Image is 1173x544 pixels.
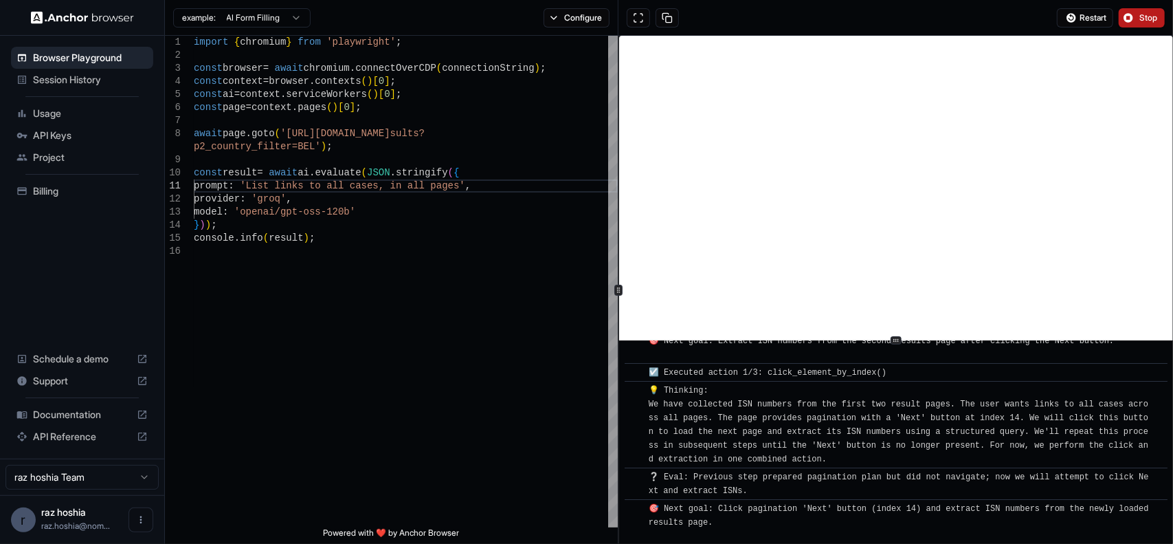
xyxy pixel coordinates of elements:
span: ( [326,102,332,113]
span: context [240,89,280,100]
div: r [11,508,36,532]
span: 'openai/gpt-oss-120b' [234,206,355,217]
span: browser [269,76,309,87]
button: Configure [544,8,610,28]
span: raz.hoshia@nomosec.ai [41,521,110,531]
button: Open menu [129,508,153,532]
span: ] [350,102,355,113]
span: example: [182,12,216,23]
div: Documentation [11,404,153,426]
span: = [257,167,262,178]
span: ) [321,141,326,152]
span: Schedule a demo [33,352,131,366]
span: = [263,63,269,74]
span: 0 [384,89,390,100]
span: ☑️ Executed action 1/3: click_element_by_index() [649,368,886,378]
div: 2 [165,49,181,62]
span: JSON [367,167,390,178]
span: ( [448,167,454,178]
span: connectOverCDP [355,63,436,74]
div: 5 [165,88,181,101]
span: console [194,232,234,243]
span: chromium [304,63,350,74]
span: [ [372,76,378,87]
span: } [194,219,199,230]
div: 7 [165,114,181,127]
span: ai [298,167,309,178]
div: 16 [165,245,181,258]
span: ; [326,141,332,152]
div: 4 [165,75,181,88]
div: Project [11,146,153,168]
span: . [309,167,315,178]
div: 11 [165,179,181,193]
div: Schedule a demo [11,348,153,370]
span: Billing [33,184,148,198]
span: Project [33,151,148,164]
span: ; [355,102,361,113]
span: ] [384,76,390,87]
span: const [194,102,223,113]
span: ( [361,76,367,87]
span: await [194,128,223,139]
span: Support [33,374,131,388]
span: contexts [315,76,361,87]
span: const [194,63,223,74]
span: = [246,102,252,113]
button: Copy session ID [656,8,679,28]
span: 'playwright' [326,36,396,47]
span: ; [309,232,315,243]
span: page [223,102,246,113]
div: 13 [165,206,181,219]
div: Browser Playground [11,47,153,69]
div: 12 [165,193,181,206]
span: evaluate [315,167,361,178]
span: } [286,36,291,47]
span: Stop [1139,12,1159,23]
div: 6 [165,101,181,114]
span: ( [263,232,269,243]
span: API Keys [33,129,148,142]
span: { [234,36,240,47]
span: context [223,76,263,87]
span: '[URL][DOMAIN_NAME] [280,128,390,139]
span: prompt [194,180,228,191]
span: ) [367,76,372,87]
span: const [194,89,223,100]
span: ​ [632,470,638,484]
span: info [240,232,263,243]
span: const [194,167,223,178]
span: from [298,36,321,47]
span: . [246,128,252,139]
span: Browser Playground [33,51,148,65]
span: ​ [632,502,638,516]
span: p2_country_filter=BEL' [194,141,321,152]
div: 14 [165,219,181,232]
div: API Keys [11,124,153,146]
div: 15 [165,232,181,245]
span: 🎯 Next goal: Click pagination 'Next' button (index 14) and extract ISN numbers from the newly loa... [649,504,1154,541]
span: 0 [379,76,384,87]
span: . [350,63,355,74]
span: page [223,128,246,139]
img: Anchor Logo [31,11,134,24]
span: ​ [632,384,638,398]
span: ) [199,219,205,230]
span: , [286,193,291,204]
div: 9 [165,153,181,166]
span: ] [390,89,396,100]
span: ) [205,219,211,230]
span: ) [372,89,378,100]
span: Usage [33,107,148,120]
span: . [234,232,240,243]
div: Support [11,370,153,392]
button: Restart [1057,8,1113,28]
span: = [234,89,240,100]
span: ( [367,89,372,100]
button: Stop [1119,8,1165,28]
span: ; [396,89,401,100]
span: ​ [632,366,638,380]
div: 3 [165,62,181,75]
span: . [390,167,396,178]
span: : [228,180,234,191]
